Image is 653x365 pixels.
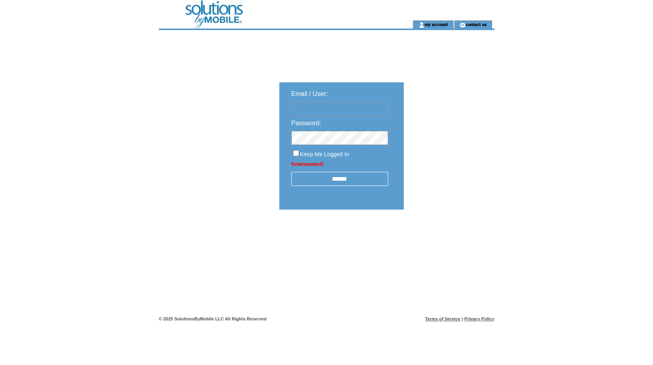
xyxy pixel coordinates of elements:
[466,22,487,27] a: contact us
[462,316,463,321] span: |
[427,230,467,240] img: transparent.png;jsessionid=C9EF64F97A645D7B7EFCC376B4E1E768
[159,316,267,321] span: © 2025 SolutionsByMobile LLC All Rights Reserved
[425,316,460,321] a: Terms of Service
[464,316,494,321] a: Privacy Policy
[300,151,349,157] span: Keep Me Logged In
[291,90,328,97] span: Email / User:
[460,22,466,28] img: contact_us_icon.gif;jsessionid=C9EF64F97A645D7B7EFCC376B4E1E768
[419,22,425,28] img: account_icon.gif;jsessionid=C9EF64F97A645D7B7EFCC376B4E1E768
[291,120,321,126] span: Password:
[425,22,448,27] a: my account
[291,161,324,166] a: Forgot password?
